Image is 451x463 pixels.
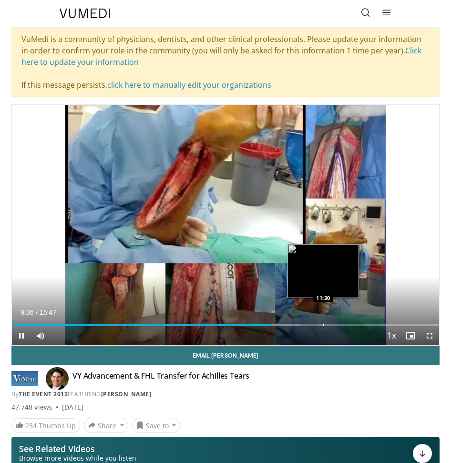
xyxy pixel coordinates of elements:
div: VuMedi is a community of physicians, dentists, and other clinical professionals. Please update yo... [11,27,440,97]
div: By FEATURING [11,390,440,399]
a: click here to manually edit your organizations [107,80,271,90]
button: Enable picture-in-picture mode [401,326,420,345]
img: VuMedi Logo [60,9,110,18]
button: Playback Rate [382,326,401,345]
h4: VY Advancement & FHL Transfer for Achilles Tears [72,371,249,386]
div: Progress Bar [12,324,439,326]
button: Share [84,418,128,433]
button: Save to [132,418,181,433]
span: 234 [25,421,37,430]
img: Avatar [46,367,69,390]
span: 15:47 [40,309,56,316]
span: 9:36 [20,309,33,316]
a: The Event 2012 [19,390,68,398]
button: Pause [12,326,31,345]
img: The Event 2012 [11,371,38,386]
button: Fullscreen [420,326,439,345]
div: [DATE] [62,402,83,412]
span: / [36,309,38,316]
a: Email [PERSON_NAME] [11,346,440,365]
span: 47,748 views [11,402,52,412]
button: Mute [31,326,50,345]
a: [PERSON_NAME] [101,390,152,398]
span: Browse more videos while you listen [19,453,136,463]
p: See Related Videos [19,444,136,453]
img: image.jpeg [287,244,359,298]
a: 234 Thumbs Up [11,418,80,433]
video-js: Video Player [12,105,439,345]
